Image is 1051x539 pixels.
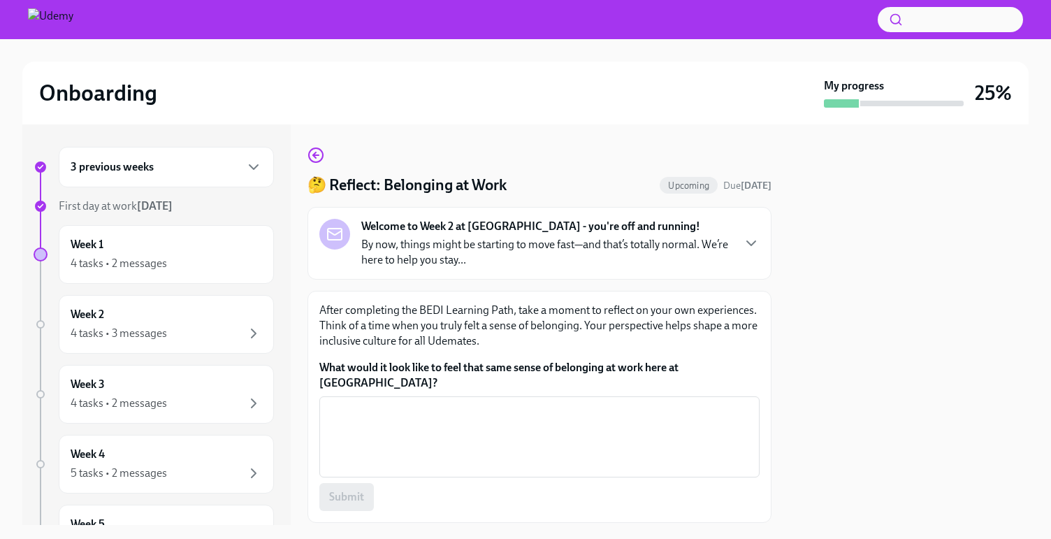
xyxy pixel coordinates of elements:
p: After completing the BEDI Learning Path, take a moment to reflect on your own experiences. Think ... [319,303,760,349]
label: What would it look like to feel that same sense of belonging at work here at [GEOGRAPHIC_DATA]? [319,360,760,391]
span: August 30th, 2025 09:00 [723,179,771,192]
div: 4 tasks • 2 messages [71,256,167,271]
h6: Week 4 [71,447,105,462]
img: Udemy [28,8,73,31]
a: Week 45 tasks • 2 messages [34,435,274,494]
h6: Week 2 [71,307,104,322]
strong: Welcome to Week 2 at [GEOGRAPHIC_DATA] - you're off and running! [361,219,700,234]
div: 4 tasks • 2 messages [71,396,167,411]
div: 3 previous weeks [59,147,274,187]
div: 5 tasks • 2 messages [71,466,167,481]
div: 4 tasks • 3 messages [71,326,167,341]
a: Week 14 tasks • 2 messages [34,225,274,284]
span: Upcoming [660,180,718,191]
strong: [DATE] [741,180,771,192]
strong: [DATE] [137,199,173,213]
h6: Week 1 [71,237,103,252]
a: Week 34 tasks • 2 messages [34,365,274,424]
p: By now, things might be starting to move fast—and that’s totally normal. We’re here to help you s... [361,237,732,268]
h6: Week 3 [71,377,105,392]
h3: 25% [975,80,1012,106]
h4: 🤔 Reflect: Belonging at Work [307,175,507,196]
h6: 3 previous weeks [71,159,154,175]
a: Week 24 tasks • 3 messages [34,295,274,354]
span: First day at work [59,199,173,213]
a: First day at work[DATE] [34,199,274,214]
span: Due [723,180,771,192]
h2: Onboarding [39,79,157,107]
h6: Week 5 [71,517,105,532]
strong: My progress [824,78,884,94]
